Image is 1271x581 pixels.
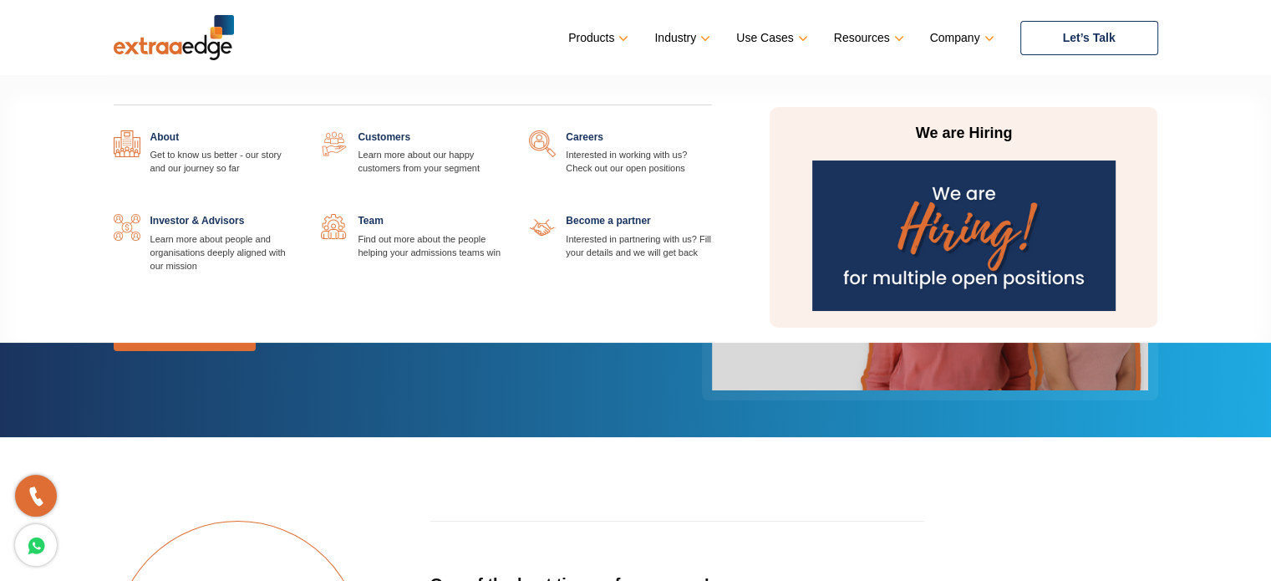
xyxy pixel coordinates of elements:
a: Use Cases [736,26,804,50]
a: Products [568,26,625,50]
a: Resources [834,26,901,50]
a: Industry [654,26,707,50]
a: Let’s Talk [1020,21,1158,55]
p: We are Hiring [806,124,1121,144]
a: Company [930,26,991,50]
